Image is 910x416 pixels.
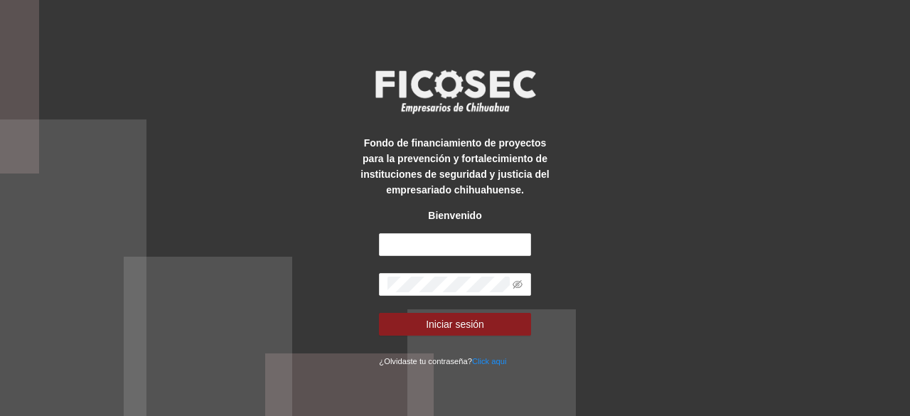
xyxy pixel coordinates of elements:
small: ¿Olvidaste tu contraseña? [379,357,506,366]
strong: Fondo de financiamiento de proyectos para la prevención y fortalecimiento de instituciones de seg... [360,137,549,196]
span: eye-invisible [513,279,523,289]
strong: Bienvenido [428,210,481,221]
a: Click aqui [472,357,507,366]
span: Iniciar sesión [426,316,484,332]
img: logo [366,65,544,118]
button: Iniciar sesión [379,313,530,336]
